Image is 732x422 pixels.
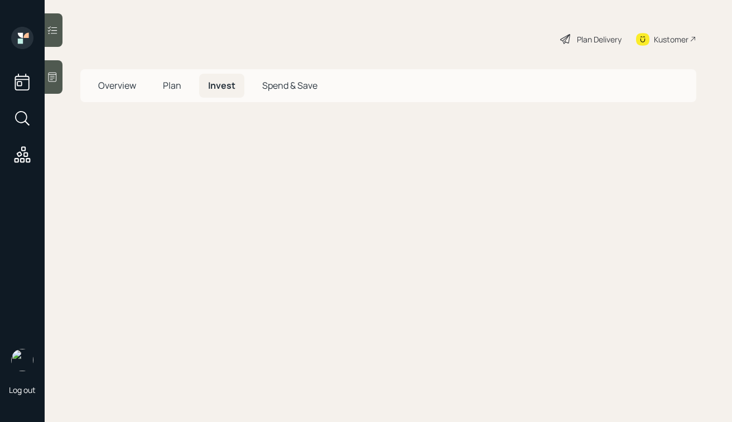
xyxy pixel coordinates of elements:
[654,33,688,45] div: Kustomer
[577,33,622,45] div: Plan Delivery
[163,79,181,92] span: Plan
[262,79,317,92] span: Spend & Save
[208,79,235,92] span: Invest
[9,385,36,395] div: Log out
[11,349,33,371] img: robby-grisanti-headshot.png
[98,79,136,92] span: Overview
